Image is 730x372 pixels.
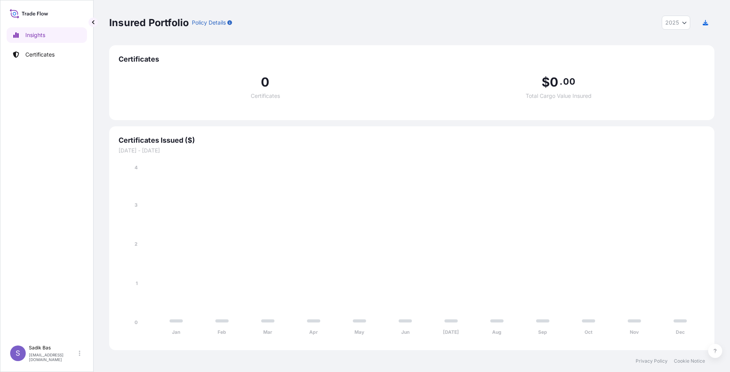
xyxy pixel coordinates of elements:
tspan: 4 [135,165,138,170]
p: [EMAIL_ADDRESS][DOMAIN_NAME] [29,353,77,362]
a: Privacy Policy [636,358,668,364]
span: 0 [550,76,558,89]
span: Certificates Issued ($) [119,136,705,145]
tspan: Oct [585,329,593,335]
p: Sadik Bas [29,345,77,351]
tspan: 1 [136,280,138,286]
span: $ [542,76,550,89]
tspan: Jun [401,329,409,335]
p: Insured Portfolio [109,16,189,29]
tspan: May [354,329,365,335]
span: S [16,349,20,357]
span: 0 [261,76,269,89]
span: 00 [563,78,575,85]
tspan: 2 [135,241,138,247]
button: Year Selector [662,16,690,30]
tspan: Sep [538,329,547,335]
tspan: Feb [218,329,226,335]
span: Certificates [119,55,705,64]
tspan: Mar [263,329,272,335]
span: Total Cargo Value Insured [526,93,592,99]
p: Policy Details [192,19,226,27]
a: Insights [7,27,87,43]
a: Certificates [7,47,87,62]
tspan: 3 [135,202,138,208]
tspan: Jan [172,329,180,335]
tspan: 0 [135,319,138,325]
p: Insights [25,31,45,39]
tspan: [DATE] [443,329,459,335]
span: 2025 [665,19,679,27]
a: Cookie Notice [674,358,705,364]
tspan: Aug [492,329,501,335]
tspan: Dec [676,329,685,335]
tspan: Apr [309,329,318,335]
span: Certificates [251,93,280,99]
span: [DATE] - [DATE] [119,147,705,154]
tspan: Nov [630,329,639,335]
p: Certificates [25,51,55,58]
span: . [560,78,562,85]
